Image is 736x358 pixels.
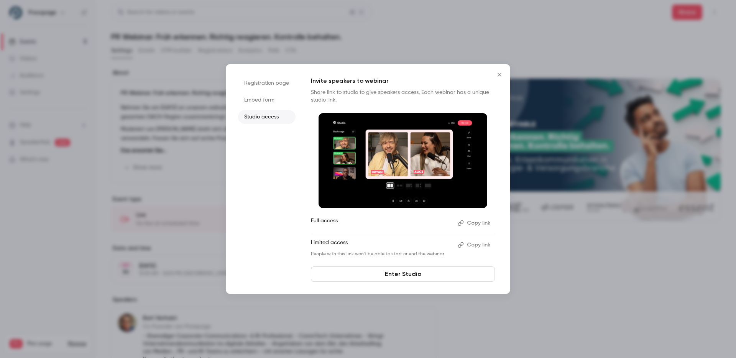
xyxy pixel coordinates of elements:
p: Full access [311,217,452,229]
li: Registration page [238,76,296,90]
p: Invite speakers to webinar [311,76,495,85]
button: Copy link [455,239,495,251]
p: People with this link won't be able to start or end the webinar [311,251,452,257]
button: Copy link [455,217,495,229]
p: Share link to studio to give speakers access. Each webinar has a unique studio link. [311,89,495,104]
li: Studio access [238,110,296,124]
img: Invite speakers to webinar [319,113,487,208]
li: Embed form [238,93,296,107]
button: Close [492,67,507,82]
a: Enter Studio [311,266,495,282]
p: Limited access [311,239,452,251]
